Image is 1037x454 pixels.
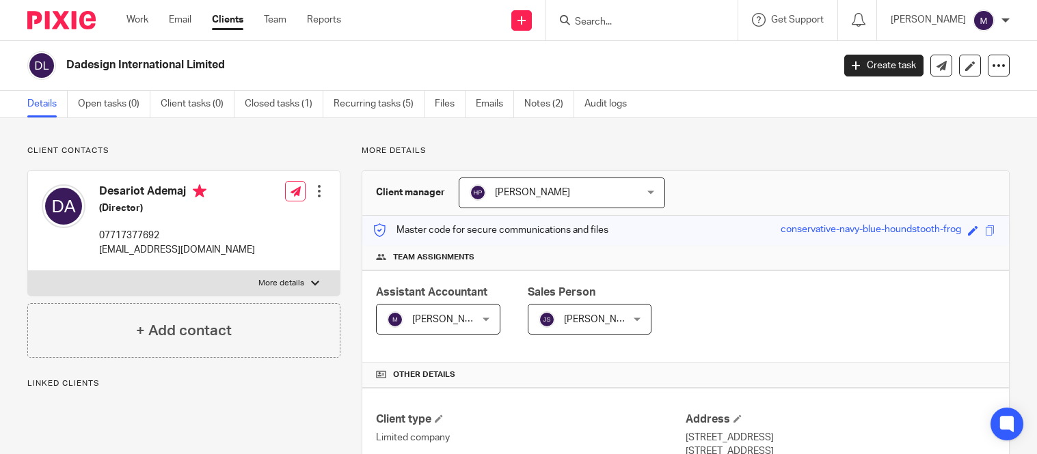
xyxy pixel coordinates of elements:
[376,287,487,298] span: Assistant Accountant
[476,91,514,117] a: Emails
[169,13,191,27] a: Email
[584,91,637,117] a: Audit logs
[258,278,304,289] p: More details
[245,91,323,117] a: Closed tasks (1)
[781,223,961,238] div: conservative-navy-blue-houndstooth-frog
[334,91,425,117] a: Recurring tasks (5)
[27,378,340,389] p: Linked clients
[393,252,474,263] span: Team assignments
[99,184,255,201] h4: Desariot Ademaj
[307,13,341,27] a: Reports
[66,58,672,72] h2: Dadesign International Limited
[27,11,96,29] img: Pixie
[27,145,340,156] p: Client contacts
[42,184,85,228] img: svg%3E
[412,315,487,324] span: [PERSON_NAME]
[528,287,595,298] span: Sales Person
[435,91,466,117] a: Files
[844,55,924,76] a: Create task
[136,320,232,341] h4: + Add contact
[393,369,455,380] span: Other details
[27,51,56,80] img: svg%3E
[771,15,824,25] span: Get Support
[686,431,995,444] p: [STREET_ADDRESS]
[161,91,234,117] a: Client tasks (0)
[362,145,1010,156] p: More details
[564,315,639,324] span: [PERSON_NAME]
[78,91,150,117] a: Open tasks (0)
[524,91,574,117] a: Notes (2)
[973,10,995,31] img: svg%3E
[264,13,286,27] a: Team
[376,412,686,427] h4: Client type
[373,223,608,237] p: Master code for secure communications and files
[470,184,486,201] img: svg%3E
[539,311,555,328] img: svg%3E
[891,13,966,27] p: [PERSON_NAME]
[99,243,255,257] p: [EMAIL_ADDRESS][DOMAIN_NAME]
[212,13,243,27] a: Clients
[376,431,686,444] p: Limited company
[387,311,403,328] img: svg%3E
[126,13,148,27] a: Work
[99,201,255,215] h5: (Director)
[27,91,68,117] a: Details
[99,229,255,242] p: 07717377692
[376,186,445,199] h3: Client manager
[495,188,570,197] span: [PERSON_NAME]
[686,412,995,427] h4: Address
[193,184,206,198] i: Primary
[574,16,697,29] input: Search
